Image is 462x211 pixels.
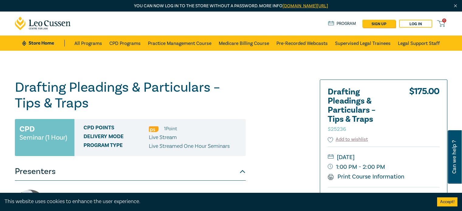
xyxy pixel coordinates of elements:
a: All Programs [74,36,102,51]
div: This website uses cookies to enhance the user experience. [5,198,428,206]
a: Legal Support Staff [398,36,440,51]
a: Practice Management Course [148,36,211,51]
a: sign up [362,20,395,28]
p: Live Streamed One Hour Seminars [149,142,230,150]
h1: Drafting Pleadings & Particulars – Tips & Traps [15,80,246,111]
a: Store Home [22,40,64,46]
div: $ 175.00 [409,87,440,136]
a: CPD Programs [109,36,141,51]
span: 0 [442,19,446,22]
span: Live Stream [149,134,177,141]
span: Can we help ? [451,134,457,180]
span: Delivery Mode [84,134,149,141]
span: Program type [84,142,149,150]
li: 1 Point [164,125,177,133]
a: Print Course Information [328,173,405,181]
a: [DOMAIN_NAME][URL] [282,3,328,9]
a: Log in [399,20,432,28]
small: [DATE] [328,152,440,162]
a: Medicare Billing Course [219,36,269,51]
img: Professional Skills [149,126,159,132]
a: Supervised Legal Trainees [335,36,391,51]
small: S25236 [328,126,346,133]
small: 1:00 PM - 2:00 PM [328,162,440,172]
img: Close [453,3,458,9]
h2: Drafting Pleadings & Particulars – Tips & Traps [328,87,395,133]
p: You can now log in to the store without a password. More info [15,3,447,9]
button: Accept cookies [437,197,457,206]
button: Add to wishlist [328,136,368,143]
a: Pre-Recorded Webcasts [276,36,328,51]
span: CPD Points [84,125,149,133]
button: Presenters [15,162,246,181]
h3: CPD [19,124,35,134]
small: Seminar (1 Hour) [19,134,67,141]
a: Program [328,20,356,27]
